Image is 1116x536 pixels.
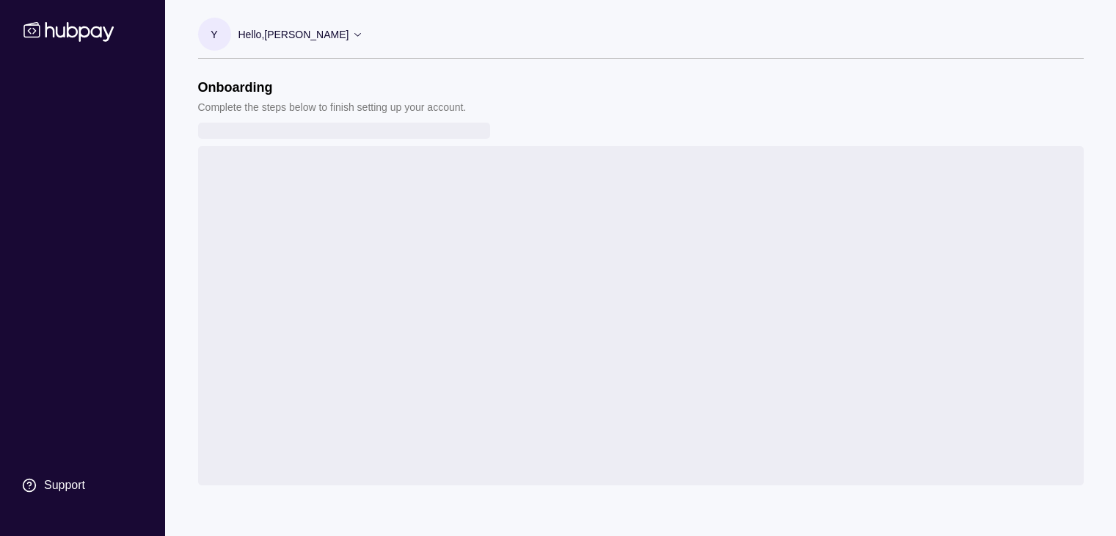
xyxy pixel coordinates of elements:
[211,26,217,43] p: Y
[198,79,467,95] h1: Onboarding
[15,470,150,501] a: Support
[198,99,467,115] p: Complete the steps below to finish setting up your account.
[238,26,349,43] p: Hello, [PERSON_NAME]
[44,477,85,493] div: Support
